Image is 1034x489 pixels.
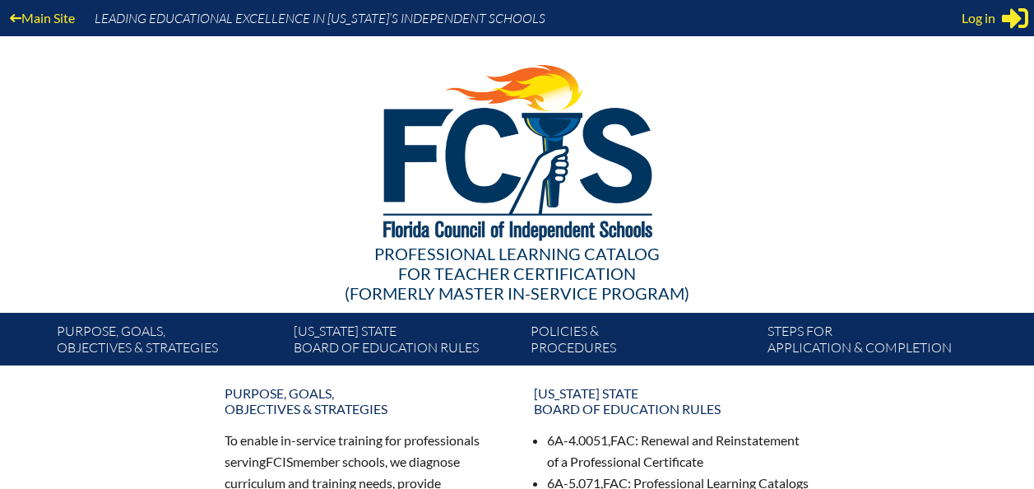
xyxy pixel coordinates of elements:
[524,319,761,366] a: Policies &Procedures
[215,379,511,423] a: Purpose, goals,objectives & strategies
[266,454,293,469] span: FCIS
[347,36,687,261] img: FCISlogo221.eps
[50,319,287,366] a: Purpose, goals,objectives & strategies
[962,8,995,28] span: Log in
[524,379,820,423] a: [US_STATE] StateBoard of Education rules
[761,319,998,366] a: Steps forapplication & completion
[44,244,991,303] div: Professional Learning Catalog (formerly Master In-service Program)
[398,263,636,283] span: for Teacher Certification
[287,319,524,366] a: [US_STATE] StateBoard of Education rules
[610,432,635,448] span: FAC
[3,7,81,29] a: Main Site
[547,430,810,473] li: 6A-4.0051, : Renewal and Reinstatement of a Professional Certificate
[1002,5,1028,31] svg: Sign in or register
